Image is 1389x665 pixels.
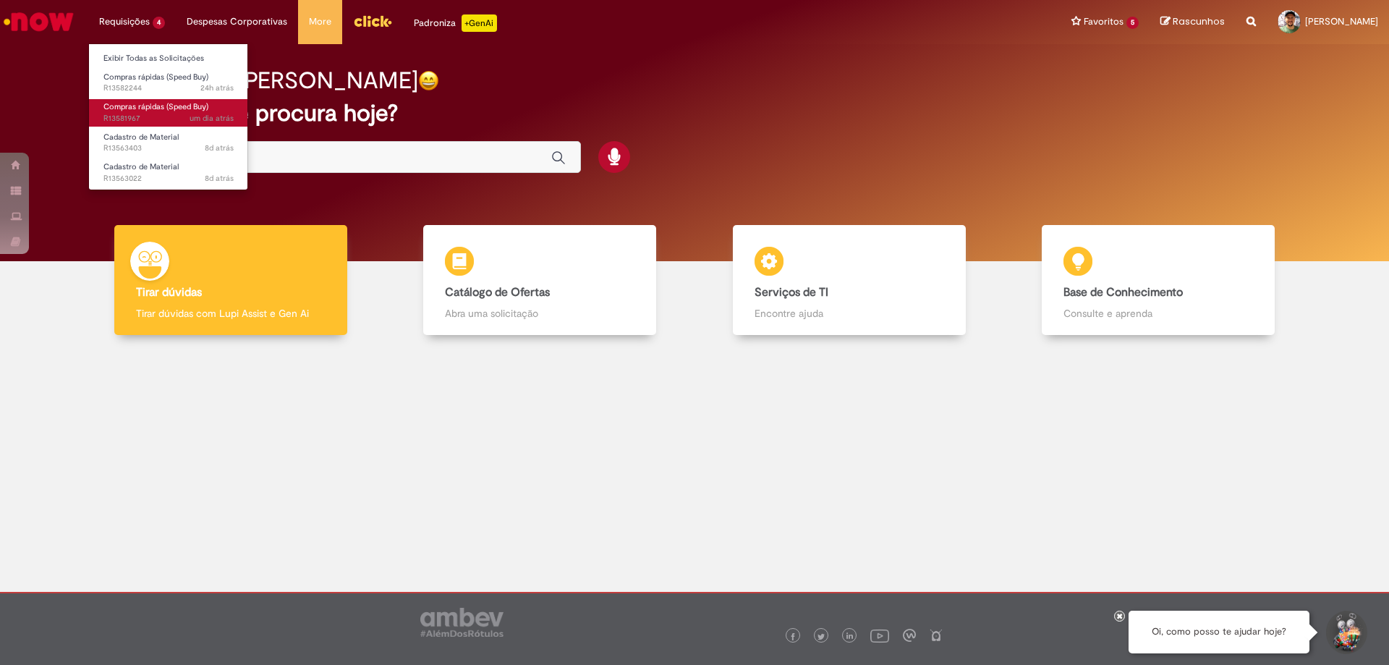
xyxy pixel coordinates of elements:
[930,629,943,642] img: logo_footer_naosei.png
[103,143,234,154] span: R13563403
[903,629,916,642] img: logo_footer_workplace.png
[76,225,386,336] a: Tirar dúvidas Tirar dúvidas com Lupi Assist e Gen Ai
[136,285,202,300] b: Tirar dúvidas
[89,51,248,67] a: Exibir Todas as Solicitações
[420,608,504,637] img: logo_footer_ambev_rotulo_gray.png
[1160,15,1225,29] a: Rascunhos
[190,113,234,124] span: um dia atrás
[89,99,248,126] a: Aberto R13581967 : Compras rápidas (Speed Buy)
[103,101,208,112] span: Compras rápidas (Speed Buy)
[136,306,326,321] p: Tirar dúvidas com Lupi Assist e Gen Ai
[817,633,825,640] img: logo_footer_twitter.png
[190,113,234,124] time: 30/09/2025 14:38:37
[205,173,234,184] span: 8d atrás
[1063,306,1253,321] p: Consulte e aprenda
[103,161,179,172] span: Cadastro de Material
[789,633,797,640] img: logo_footer_facebook.png
[103,82,234,94] span: R13582244
[1305,15,1378,27] span: [PERSON_NAME]
[205,143,234,153] span: 8d atrás
[1126,17,1139,29] span: 5
[1063,285,1183,300] b: Base de Conhecimento
[755,306,944,321] p: Encontre ajuda
[89,130,248,156] a: Aberto R13563403 : Cadastro de Material
[418,70,439,91] img: happy-face.png
[1084,14,1123,29] span: Favoritos
[694,225,1004,336] a: Serviços de TI Encontre ajuda
[89,69,248,96] a: Aberto R13582244 : Compras rápidas (Speed Buy)
[445,285,550,300] b: Catálogo de Ofertas
[125,68,418,93] h2: Boa tarde, [PERSON_NAME]
[205,173,234,184] time: 24/09/2025 13:36:50
[846,632,854,641] img: logo_footer_linkedin.png
[1129,611,1309,653] div: Oi, como posso te ajudar hoje?
[1173,14,1225,28] span: Rascunhos
[353,10,392,32] img: click_logo_yellow_360x200.png
[462,14,497,32] p: +GenAi
[200,82,234,93] time: 30/09/2025 15:17:52
[187,14,287,29] span: Despesas Corporativas
[103,132,179,143] span: Cadastro de Material
[88,43,248,190] ul: Requisições
[153,17,165,29] span: 4
[103,113,234,124] span: R13581967
[205,143,234,153] time: 24/09/2025 14:50:31
[309,14,331,29] span: More
[1324,611,1367,654] button: Iniciar Conversa de Suporte
[1004,225,1314,336] a: Base de Conhecimento Consulte e aprenda
[99,14,150,29] span: Requisições
[125,101,1265,126] h2: O que você procura hoje?
[103,173,234,185] span: R13563022
[445,306,634,321] p: Abra uma solicitação
[1,7,76,36] img: ServiceNow
[414,14,497,32] div: Padroniza
[870,626,889,645] img: logo_footer_youtube.png
[200,82,234,93] span: 24h atrás
[755,285,828,300] b: Serviços de TI
[89,159,248,186] a: Aberto R13563022 : Cadastro de Material
[103,72,208,82] span: Compras rápidas (Speed Buy)
[386,225,695,336] a: Catálogo de Ofertas Abra uma solicitação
